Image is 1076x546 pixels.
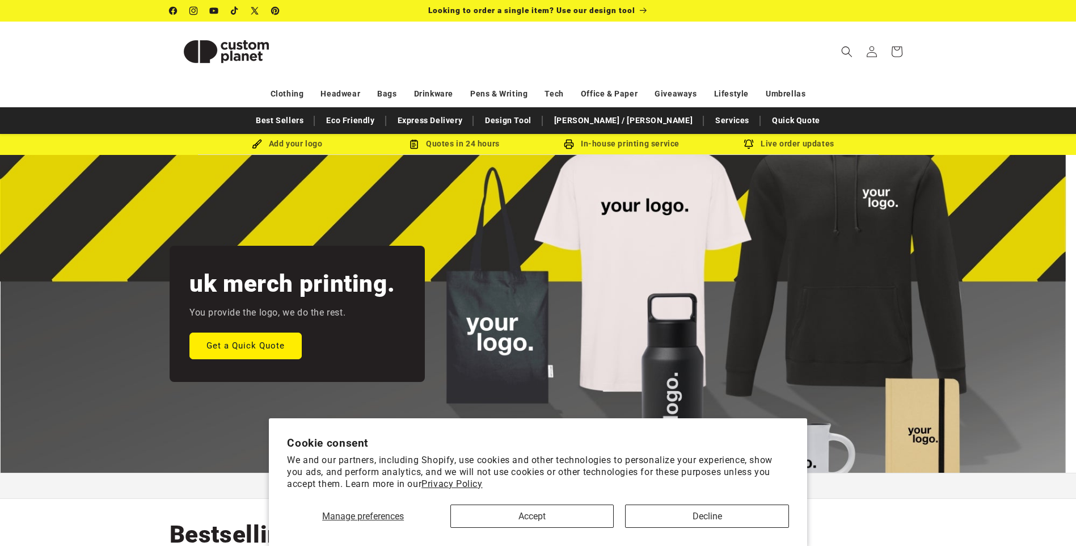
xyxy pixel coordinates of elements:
a: Office & Paper [581,84,638,104]
span: Looking to order a single item? Use our design tool [428,6,635,15]
a: Eco Friendly [320,111,380,131]
a: Tech [545,84,563,104]
img: Order Updates Icon [409,139,419,149]
p: You provide the logo, we do the rest. [189,305,345,321]
a: Giveaways [655,84,697,104]
a: Umbrellas [766,84,805,104]
button: Decline [625,505,788,528]
a: Quick Quote [766,111,826,131]
a: Lifestyle [714,84,749,104]
div: In-house printing service [538,137,706,151]
a: Pens & Writing [470,84,528,104]
a: Get a Quick Quote [189,332,302,359]
a: Custom Planet [165,22,287,81]
summary: Search [834,39,859,64]
a: Bags [377,84,396,104]
a: Design Tool [479,111,537,131]
button: Accept [450,505,614,528]
button: Manage preferences [287,505,439,528]
a: Privacy Policy [421,478,482,489]
a: Express Delivery [392,111,469,131]
img: In-house printing [564,139,574,149]
a: Drinkware [414,84,453,104]
img: Brush Icon [252,139,262,149]
div: Live order updates [706,137,873,151]
a: Headwear [320,84,360,104]
a: Best Sellers [250,111,309,131]
h2: Cookie consent [287,436,789,450]
div: Quotes in 24 hours [371,137,538,151]
img: Order updates [744,139,754,149]
iframe: Chat Widget [1019,492,1076,546]
a: Clothing [271,84,304,104]
a: Services [710,111,755,131]
span: Manage preferences [322,511,404,522]
img: Custom Planet [170,26,283,77]
div: Add your logo [204,137,371,151]
h2: uk merch printing. [189,268,395,299]
a: [PERSON_NAME] / [PERSON_NAME] [548,111,698,131]
p: We and our partners, including Shopify, use cookies and other technologies to personalize your ex... [287,455,789,490]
